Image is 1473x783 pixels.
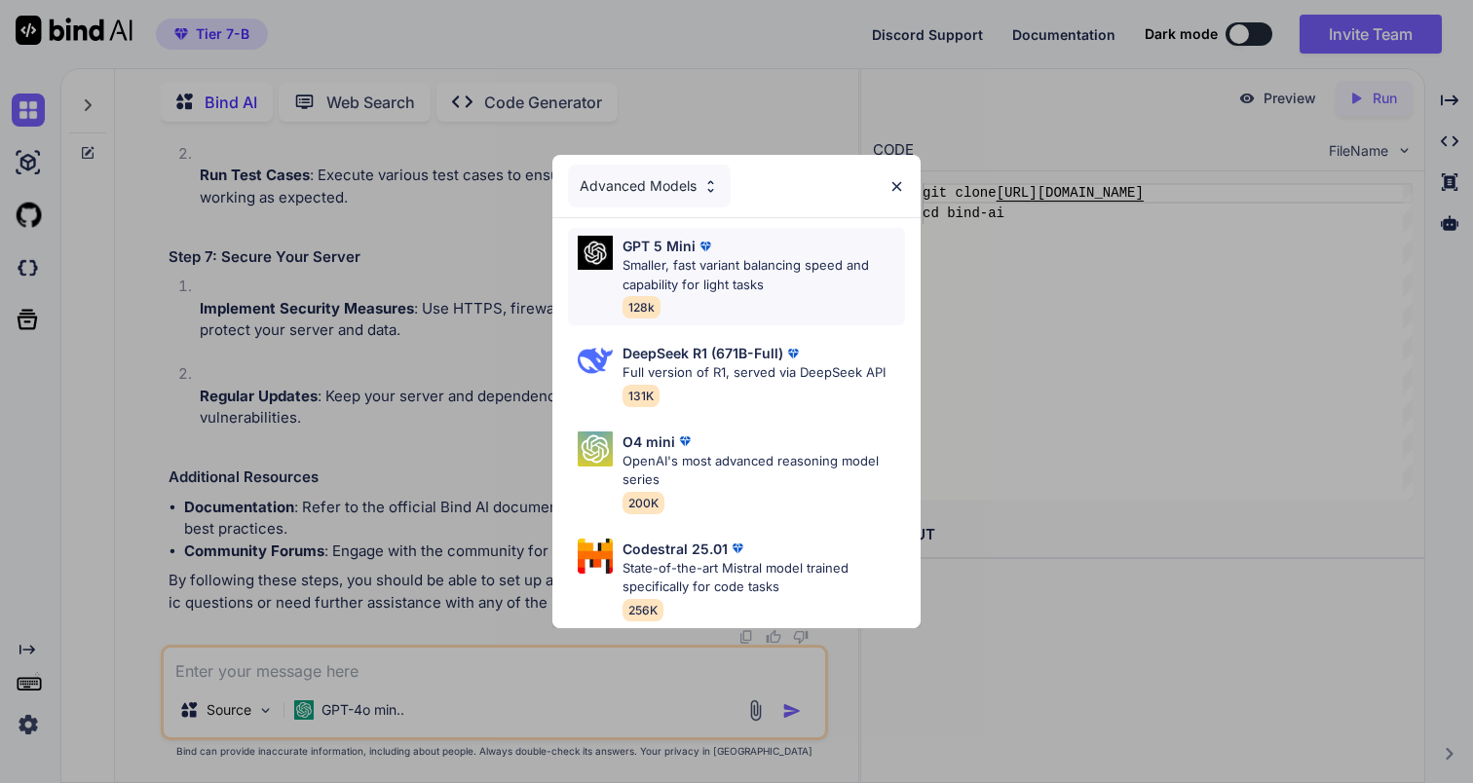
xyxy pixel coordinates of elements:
span: 256K [623,599,663,621]
span: 131K [623,385,660,407]
p: DeepSeek R1 (671B-Full) [623,343,783,363]
p: Codestral 25.01 [623,539,728,559]
img: premium [783,344,803,363]
img: Pick Models [578,539,613,574]
img: premium [696,237,715,256]
p: State-of-the-art Mistral model trained specifically for code tasks [623,559,905,597]
img: premium [675,431,695,451]
p: GPT 5 Mini [623,236,696,256]
p: O4 mini [623,431,675,452]
img: Pick Models [578,343,613,378]
p: Full version of R1, served via DeepSeek API [623,363,886,383]
span: 128k [623,296,661,318]
img: Pick Models [702,178,719,195]
img: Pick Models [578,431,613,466]
img: premium [728,539,747,558]
p: OpenAI's most advanced reasoning model series [623,452,905,490]
div: Advanced Models [568,165,731,207]
span: 200K [623,492,664,514]
p: Smaller, fast variant balancing speed and capability for light tasks [623,256,905,294]
img: Pick Models [578,236,613,270]
img: close [888,178,905,195]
